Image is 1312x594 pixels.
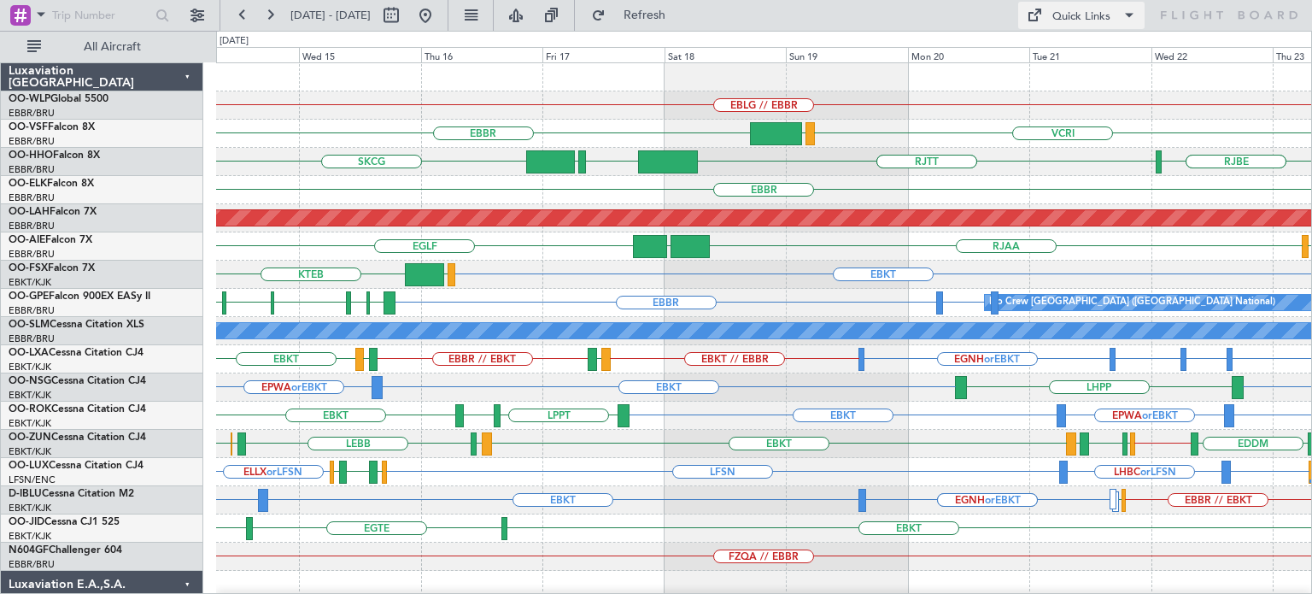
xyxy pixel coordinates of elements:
a: OO-LAHFalcon 7X [9,207,97,217]
a: OO-VSFFalcon 8X [9,122,95,132]
a: EBKT/KJK [9,530,51,543]
span: OO-AIE [9,235,45,245]
a: OO-AIEFalcon 7X [9,235,92,245]
a: OO-HHOFalcon 8X [9,150,100,161]
a: EBBR/BRU [9,220,55,232]
a: OO-NSGCessna Citation CJ4 [9,376,146,386]
a: OO-LUXCessna Citation CJ4 [9,461,143,471]
a: OO-JIDCessna CJ1 525 [9,517,120,527]
div: Tue 21 [1029,47,1151,62]
a: EBKT/KJK [9,389,51,402]
div: Fri 17 [542,47,665,62]
a: EBBR/BRU [9,135,55,148]
a: LFSN/ENC [9,473,56,486]
a: OO-ROKCessna Citation CJ4 [9,404,146,415]
span: OO-JID [9,517,44,527]
span: D-IBLU [9,489,42,499]
a: EBBR/BRU [9,332,55,345]
a: OO-GPEFalcon 900EX EASy II [9,291,150,302]
span: OO-HHO [9,150,53,161]
button: Quick Links [1018,2,1145,29]
button: Refresh [583,2,686,29]
div: Sat 18 [665,47,787,62]
a: EBBR/BRU [9,304,55,317]
a: EBKT/KJK [9,361,51,373]
span: [DATE] - [DATE] [290,8,371,23]
a: EBBR/BRU [9,248,55,261]
button: All Aircraft [19,33,185,61]
span: N604GF [9,545,49,556]
a: EBKT/KJK [9,417,51,430]
a: OO-LXACessna Citation CJ4 [9,348,143,358]
div: Sun 19 [786,47,908,62]
span: OO-ELK [9,179,47,189]
div: Quick Links [1052,9,1110,26]
a: EBBR/BRU [9,107,55,120]
a: EBKT/KJK [9,445,51,458]
a: EBKT/KJK [9,276,51,289]
a: EBBR/BRU [9,558,55,571]
div: Wed 15 [299,47,421,62]
span: OO-LXA [9,348,49,358]
a: D-IBLUCessna Citation M2 [9,489,134,499]
div: Wed 22 [1151,47,1274,62]
div: Thu 16 [421,47,543,62]
a: OO-ZUNCessna Citation CJ4 [9,432,146,443]
span: OO-SLM [9,320,50,330]
a: OO-ELKFalcon 8X [9,179,94,189]
span: OO-FSX [9,263,48,273]
div: No Crew [GEOGRAPHIC_DATA] ([GEOGRAPHIC_DATA] National) [989,290,1275,315]
a: EBBR/BRU [9,191,55,204]
input: Trip Number [52,3,150,28]
span: OO-NSG [9,376,51,386]
span: OO-GPE [9,291,49,302]
span: OO-WLP [9,94,50,104]
span: Refresh [609,9,681,21]
a: OO-WLPGlobal 5500 [9,94,108,104]
div: [DATE] [220,34,249,49]
span: OO-ROK [9,404,51,415]
span: All Aircraft [44,41,180,53]
a: N604GFChallenger 604 [9,545,122,556]
span: OO-ZUN [9,432,51,443]
span: OO-LAH [9,207,50,217]
a: EBKT/KJK [9,502,51,515]
div: Tue 14 [178,47,300,62]
a: OO-FSXFalcon 7X [9,263,95,273]
a: EBBR/BRU [9,163,55,176]
a: OO-SLMCessna Citation XLS [9,320,144,330]
span: OO-VSF [9,122,48,132]
div: Mon 20 [908,47,1030,62]
span: OO-LUX [9,461,49,471]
